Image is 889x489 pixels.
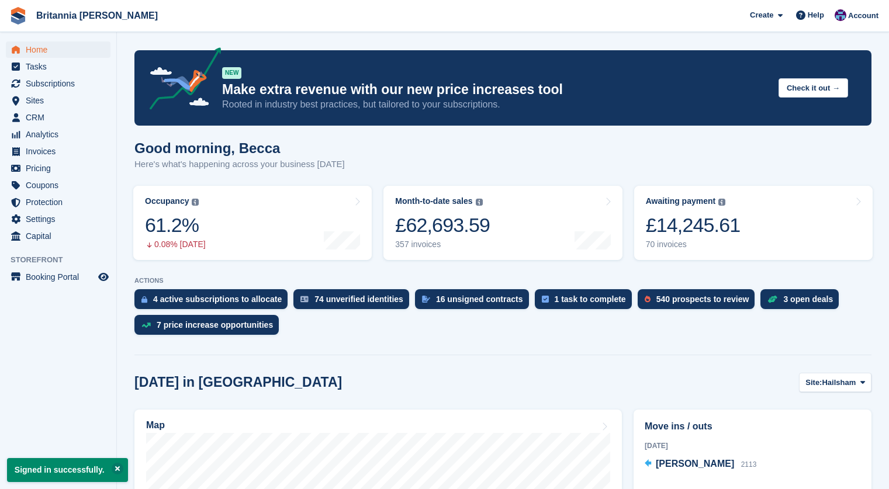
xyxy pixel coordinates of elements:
div: Awaiting payment [646,196,716,206]
a: menu [6,109,110,126]
span: Coupons [26,177,96,193]
span: Analytics [26,126,96,143]
a: 16 unsigned contracts [415,289,535,315]
div: £62,693.59 [395,213,490,237]
img: verify_identity-adf6edd0f0f0b5bbfe63781bf79b02c33cf7c696d77639b501bdc392416b5a36.svg [300,296,309,303]
a: 3 open deals [760,289,845,315]
div: 540 prospects to review [656,294,749,304]
p: Rooted in industry best practices, but tailored to your subscriptions. [222,98,769,111]
img: price_increase_opportunities-93ffe204e8149a01c8c9dc8f82e8f89637d9d84a8eef4429ea346261dce0b2c0.svg [141,322,151,328]
span: Storefront [11,254,116,266]
a: menu [6,75,110,92]
span: [PERSON_NAME] [656,459,734,469]
a: Month-to-date sales £62,693.59 357 invoices [383,186,622,260]
a: 74 unverified identities [293,289,415,315]
span: Help [808,9,824,21]
a: menu [6,126,110,143]
div: 3 open deals [783,294,833,304]
div: £14,245.61 [646,213,741,237]
a: 1 task to complete [535,289,638,315]
img: active_subscription_to_allocate_icon-d502201f5373d7db506a760aba3b589e785aa758c864c3986d89f69b8ff3... [141,296,147,303]
span: Booking Portal [26,269,96,285]
img: price-adjustments-announcement-icon-8257ccfd72463d97f412b2fc003d46551f7dbcb40ab6d574587a9cd5c0d94... [140,47,222,114]
img: Becca Clark [835,9,846,21]
a: 540 prospects to review [638,289,761,315]
div: 4 active subscriptions to allocate [153,294,282,304]
span: 2113 [741,460,757,469]
img: icon-info-grey-7440780725fd019a000dd9b08b2336e03edf1995a4989e88bcd33f0948082b44.svg [476,199,483,206]
p: ACTIONS [134,277,871,285]
a: menu [6,92,110,109]
a: menu [6,177,110,193]
div: Month-to-date sales [395,196,472,206]
span: Site: [805,377,822,389]
span: Protection [26,194,96,210]
img: icon-info-grey-7440780725fd019a000dd9b08b2336e03edf1995a4989e88bcd33f0948082b44.svg [718,199,725,206]
div: NEW [222,67,241,79]
h2: Map [146,420,165,431]
span: CRM [26,109,96,126]
div: 357 invoices [395,240,490,249]
a: Preview store [96,270,110,284]
div: 0.08% [DATE] [145,240,206,249]
a: [PERSON_NAME] 2113 [645,457,756,472]
h2: [DATE] in [GEOGRAPHIC_DATA] [134,374,342,390]
span: Invoices [26,143,96,159]
button: Check it out → [779,78,848,98]
a: menu [6,58,110,75]
span: Account [848,10,878,22]
span: Pricing [26,160,96,176]
button: Site: Hailsham [799,373,871,392]
div: 16 unsigned contracts [436,294,523,304]
img: prospect-51fa495bee0391a8d652442698ab0144808aea92771e9ea1ae160a38d050c398.svg [645,296,651,303]
div: 70 invoices [646,240,741,249]
div: 61.2% [145,213,206,237]
a: Awaiting payment £14,245.61 70 invoices [634,186,873,260]
a: menu [6,269,110,285]
h1: Good morning, Becca [134,140,345,156]
p: Make extra revenue with our new price increases tool [222,81,769,98]
span: Settings [26,211,96,227]
span: Capital [26,228,96,244]
a: menu [6,41,110,58]
div: 7 price increase opportunities [157,320,273,330]
a: menu [6,211,110,227]
span: Create [750,9,773,21]
span: Tasks [26,58,96,75]
span: Sites [26,92,96,109]
div: 1 task to complete [555,294,626,304]
p: Here's what's happening across your business [DATE] [134,158,345,171]
span: Hailsham [822,377,856,389]
span: Subscriptions [26,75,96,92]
a: menu [6,194,110,210]
a: 4 active subscriptions to allocate [134,289,293,315]
a: Britannia [PERSON_NAME] [32,6,162,25]
img: contract_signature_icon-13c848040528278c33f63329250d36e43548de30e8caae1d1a13099fd9432cc5.svg [422,296,430,303]
p: Signed in successfully. [7,458,128,482]
a: menu [6,143,110,159]
span: Home [26,41,96,58]
a: 7 price increase opportunities [134,315,285,341]
img: deal-1b604bf984904fb50ccaf53a9ad4b4a5d6e5aea283cecdc64d6e3604feb123c2.svg [767,295,777,303]
div: 74 unverified identities [314,294,403,304]
div: [DATE] [645,441,860,451]
h2: Move ins / outs [645,419,860,433]
img: task-75834270c22a3079a89374b754ae025e5fb1db73e45f91037f5363f120a921f8.svg [542,296,549,303]
img: icon-info-grey-7440780725fd019a000dd9b08b2336e03edf1995a4989e88bcd33f0948082b44.svg [192,199,199,206]
img: stora-icon-8386f47178a22dfd0bd8f6a31ec36ba5ce8667c1dd55bd0f319d3a0aa187defe.svg [9,7,27,25]
a: Occupancy 61.2% 0.08% [DATE] [133,186,372,260]
a: menu [6,228,110,244]
a: menu [6,160,110,176]
div: Occupancy [145,196,189,206]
